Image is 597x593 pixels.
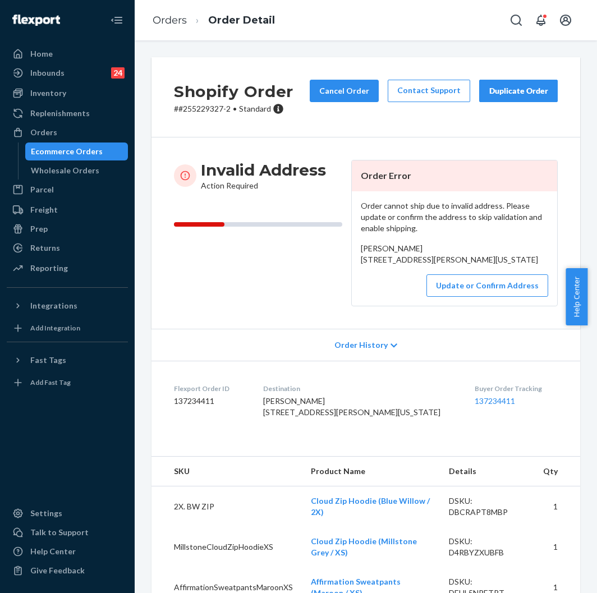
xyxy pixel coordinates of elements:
div: Duplicate Order [489,85,548,96]
span: • [233,104,237,113]
th: Details [440,457,534,486]
div: Returns [30,242,60,254]
dt: Buyer Order Tracking [475,384,558,393]
button: Talk to Support [7,523,128,541]
a: Ecommerce Orders [25,142,128,160]
div: Settings [30,508,62,519]
a: 137234411 [475,396,515,406]
h2: Shopify Order [174,80,293,103]
div: Prep [30,223,48,235]
a: Cloud Zip Hoodie (Blue Willow / 2X) [311,496,430,517]
div: Inventory [30,88,66,99]
a: Settings [7,504,128,522]
td: MillstoneCloudZipHoodieXS [151,527,302,567]
a: Orders [7,123,128,141]
td: 1 [534,527,580,567]
a: Returns [7,239,128,257]
div: Ecommerce Orders [31,146,103,157]
a: Inbounds24 [7,64,128,82]
a: Order Detail [208,14,275,26]
div: DSKU: DBCRAPT8MBP [449,495,525,518]
button: Cancel Order [310,80,379,102]
div: Replenishments [30,108,90,119]
a: Freight [7,201,128,219]
dd: 137234411 [174,396,245,407]
div: Give Feedback [30,565,85,576]
button: Close Navigation [105,9,128,31]
button: Duplicate Order [479,80,558,102]
a: Replenishments [7,104,128,122]
div: Talk to Support [30,527,89,538]
a: Parcel [7,181,128,199]
header: Order Error [352,160,557,191]
a: Wholesale Orders [25,162,128,180]
img: Flexport logo [12,15,60,26]
div: Help Center [30,546,76,557]
div: Wholesale Orders [31,165,99,176]
a: Contact Support [388,80,470,102]
dt: Flexport Order ID [174,384,245,393]
div: DSKU: D4RBYZXUBFB [449,536,525,558]
div: Action Required [201,160,326,191]
td: 2X. BW ZIP [151,486,302,527]
div: Add Fast Tag [30,378,71,387]
button: Integrations [7,297,128,315]
p: # #255229327-2 [174,103,293,114]
div: Freight [30,204,58,215]
div: Add Integration [30,323,80,333]
button: Fast Tags [7,351,128,369]
a: Add Fast Tag [7,374,128,392]
span: Order History [334,339,388,351]
a: Inventory [7,84,128,102]
div: Integrations [30,300,77,311]
div: Orders [30,127,57,138]
dt: Destination [263,384,456,393]
a: Cloud Zip Hoodie (Millstone Grey / XS) [311,536,417,557]
a: Add Integration [7,319,128,337]
a: Prep [7,220,128,238]
button: Give Feedback [7,562,128,580]
div: Inbounds [30,67,65,79]
td: 1 [534,486,580,527]
span: [PERSON_NAME] [STREET_ADDRESS][PERSON_NAME][US_STATE] [263,396,440,417]
span: Standard [239,104,271,113]
button: Open account menu [554,9,577,31]
button: Open notifications [530,9,552,31]
th: Qty [534,457,580,486]
p: Order cannot ship due to invalid address. Please update or confirm the address to skip validation... [361,200,548,234]
a: Home [7,45,128,63]
div: Fast Tags [30,355,66,366]
div: 24 [111,67,125,79]
button: Update or Confirm Address [426,274,548,297]
div: Reporting [30,263,68,274]
th: Product Name [302,457,440,486]
th: SKU [151,457,302,486]
ol: breadcrumbs [144,4,284,37]
iframe: Opens a widget where you can chat to one of our agents [526,559,586,587]
a: Help Center [7,543,128,560]
span: [PERSON_NAME] [STREET_ADDRESS][PERSON_NAME][US_STATE] [361,243,538,264]
a: Orders [153,14,187,26]
a: Reporting [7,259,128,277]
button: Open Search Box [505,9,527,31]
button: Help Center [566,268,587,325]
div: Home [30,48,53,59]
div: Parcel [30,184,54,195]
h3: Invalid Address [201,160,326,180]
